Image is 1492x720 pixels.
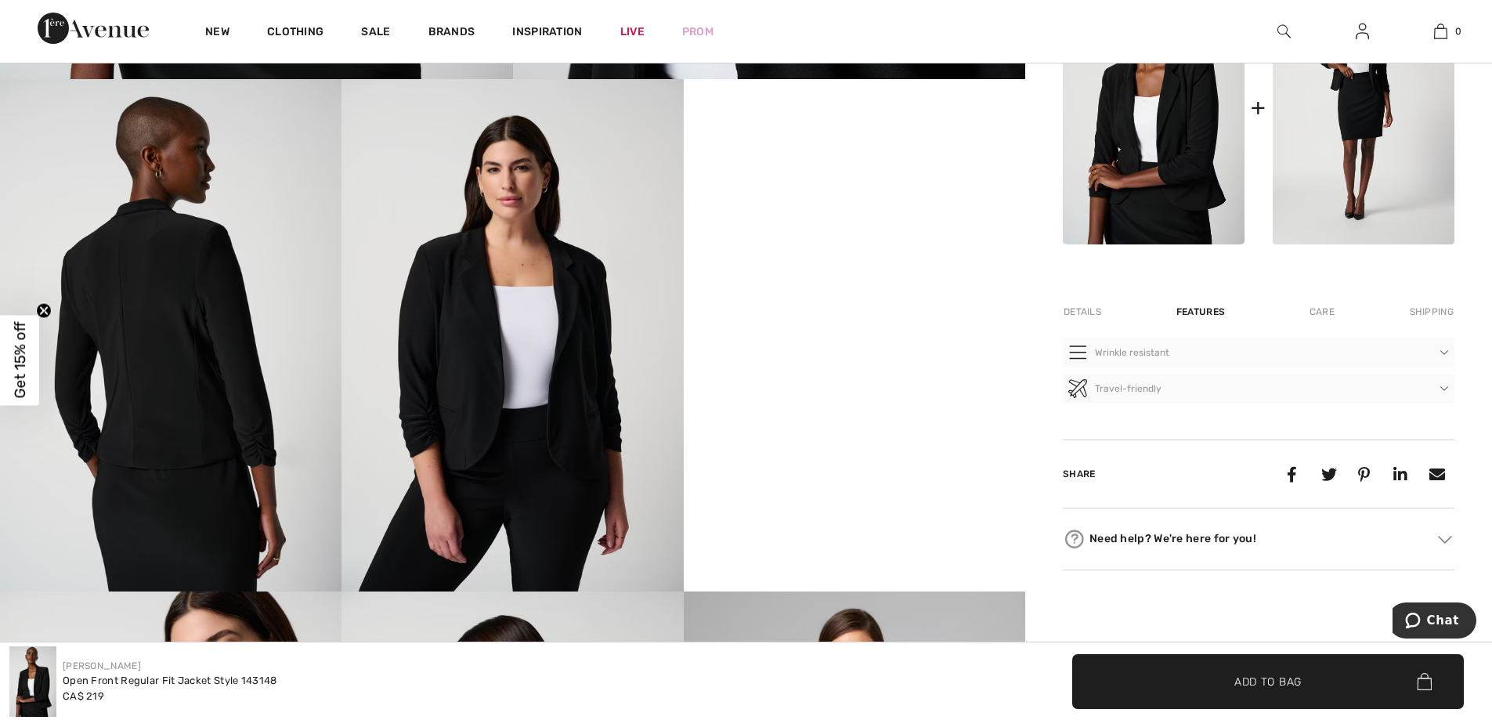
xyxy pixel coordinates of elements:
[1251,90,1266,125] div: +
[63,660,141,671] a: [PERSON_NAME]
[1296,298,1348,326] div: Care
[1063,527,1454,551] div: Need help? We're here for you!
[1434,22,1447,41] img: My Bag
[1068,379,1087,398] img: travel-friendly.svg
[428,25,475,42] a: Brands
[682,24,713,40] a: Prom
[1393,602,1476,642] iframe: Opens a widget where you can chat to one of our agents
[1063,374,1454,403] button: Travel-friendly
[63,690,104,702] span: CA$ 219
[1417,673,1432,690] img: Bag.svg
[1068,343,1087,362] img: wrinkle-free.svg
[1163,298,1238,326] div: Features
[361,25,390,42] a: Sale
[36,302,52,318] button: Close teaser
[341,79,683,592] img: Open Front Regular Fit Jacket Style 143148. 4
[11,322,29,399] span: Get 15% off
[38,13,149,44] img: 1ère Avenue
[1072,654,1464,709] button: Add to Bag
[1277,22,1291,41] img: search the website
[684,79,1025,250] video: Your browser does not support the video tag.
[620,24,645,40] a: Live
[1406,298,1454,326] div: Shipping
[1438,536,1452,544] img: Arrow2.svg
[1402,22,1479,41] a: 0
[1455,24,1461,38] span: 0
[1234,673,1302,689] span: Add to Bag
[9,646,56,717] img: Open Front Regular Fit Jacket Style 143148
[267,25,323,42] a: Clothing
[512,25,582,42] span: Inspiration
[1063,469,1096,479] span: Share
[205,25,229,42] a: New
[1343,22,1382,42] a: Sign In
[1356,22,1369,41] img: My Info
[1063,338,1454,367] button: Wrinkle resistant
[1063,298,1105,326] div: Details
[63,673,277,689] div: Open Front Regular Fit Jacket Style 143148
